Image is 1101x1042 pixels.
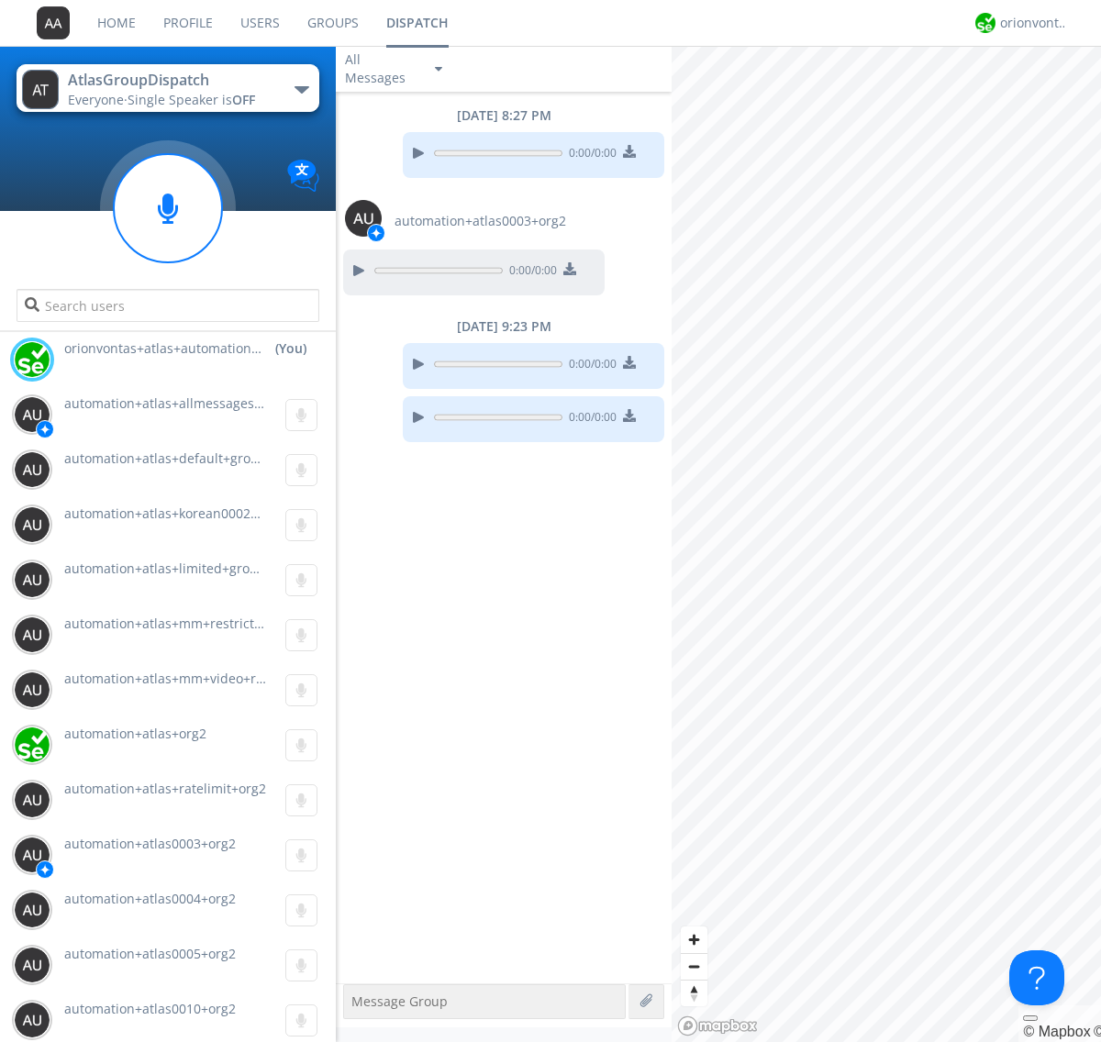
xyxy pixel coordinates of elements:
[64,670,345,687] span: automation+atlas+mm+video+restricted+org2
[345,200,382,237] img: 373638.png
[1000,14,1069,32] div: orionvontas+atlas+automation+org2
[64,339,266,358] span: orionvontas+atlas+automation+org2
[64,835,236,852] span: automation+atlas0003+org2
[563,262,576,275] img: download media button
[64,725,206,742] span: automation+atlas+org2
[17,64,318,112] button: AtlasGroupDispatchEveryone·Single Speaker isOFF
[68,70,274,91] div: AtlasGroupDispatch
[37,6,70,39] img: 373638.png
[1009,950,1064,1005] iframe: Toggle Customer Support
[64,560,307,577] span: automation+atlas+limited+groups+org2
[287,160,319,192] img: Translation enabled
[14,726,50,763] img: 416df68e558d44378204aed28a8ce244
[681,980,707,1006] button: Reset bearing to north
[336,106,672,125] div: [DATE] 8:27 PM
[17,289,318,322] input: Search users
[14,892,50,928] img: 373638.png
[14,1002,50,1038] img: 373638.png
[64,780,266,797] span: automation+atlas+ratelimit+org2
[64,890,236,907] span: automation+atlas0004+org2
[503,262,557,283] span: 0:00 / 0:00
[14,837,50,873] img: 373638.png
[623,145,636,158] img: download media button
[14,396,50,433] img: 373638.png
[14,451,50,488] img: 373638.png
[681,926,707,953] button: Zoom in
[128,91,255,108] span: Single Speaker is
[64,615,305,632] span: automation+atlas+mm+restricted+org2
[623,409,636,422] img: download media button
[395,212,566,230] span: automation+atlas0003+org2
[681,953,707,980] button: Zoom out
[64,945,236,962] span: automation+atlas0005+org2
[14,616,50,653] img: 373638.png
[435,67,442,72] img: caret-down-sm.svg
[64,504,285,522] span: automation+atlas+korean0002+org2
[562,409,617,429] span: 0:00 / 0:00
[345,50,418,87] div: All Messages
[562,145,617,165] span: 0:00 / 0:00
[64,1000,236,1017] span: automation+atlas0010+org2
[1023,1024,1090,1039] a: Mapbox
[14,781,50,818] img: 373638.png
[975,13,995,33] img: 29d36aed6fa347d5a1537e7736e6aa13
[677,1015,758,1036] a: Mapbox logo
[14,341,50,378] img: 29d36aed6fa347d5a1537e7736e6aa13
[232,91,255,108] span: OFF
[1023,1015,1038,1021] button: Toggle attribution
[14,947,50,983] img: 373638.png
[681,954,707,980] span: Zoom out
[562,356,617,376] span: 0:00 / 0:00
[64,449,302,467] span: automation+atlas+default+group+org2
[68,91,274,109] div: Everyone ·
[623,356,636,369] img: download media button
[14,506,50,543] img: 373638.png
[14,671,50,708] img: 373638.png
[275,339,306,358] div: (You)
[64,394,322,412] span: automation+atlas+allmessages+org2+new
[336,317,672,336] div: [DATE] 9:23 PM
[22,70,59,109] img: 373638.png
[14,561,50,598] img: 373638.png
